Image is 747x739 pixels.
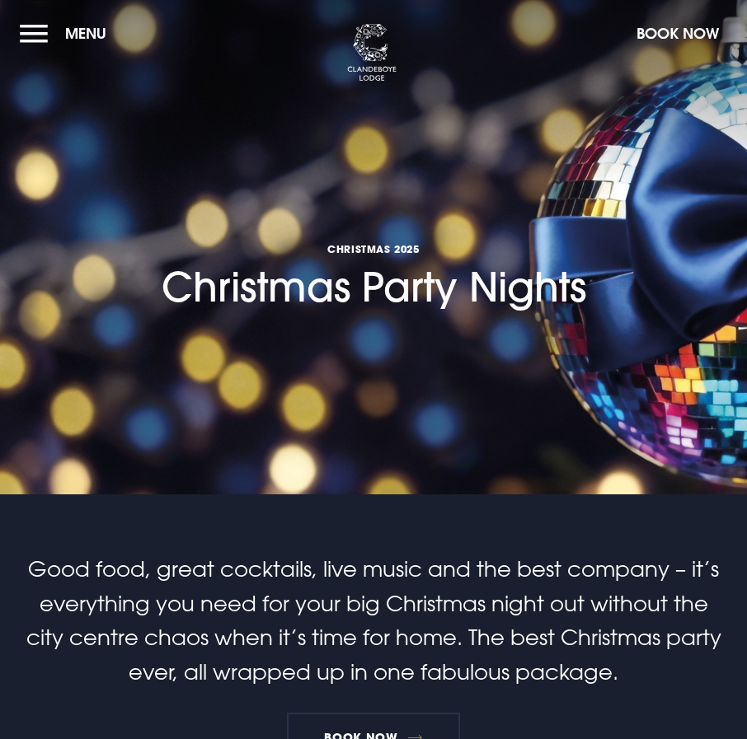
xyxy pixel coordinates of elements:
img: Clandeboye Lodge [347,24,397,82]
span: Christmas 2025 [162,242,586,255]
button: Menu [20,16,115,51]
h1: Christmas Party Nights [162,151,586,311]
button: Book Now [628,16,727,51]
span: Menu [65,24,106,43]
p: Good food, great cocktails, live music and the best company – it’s everything you need for your b... [20,552,727,689]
